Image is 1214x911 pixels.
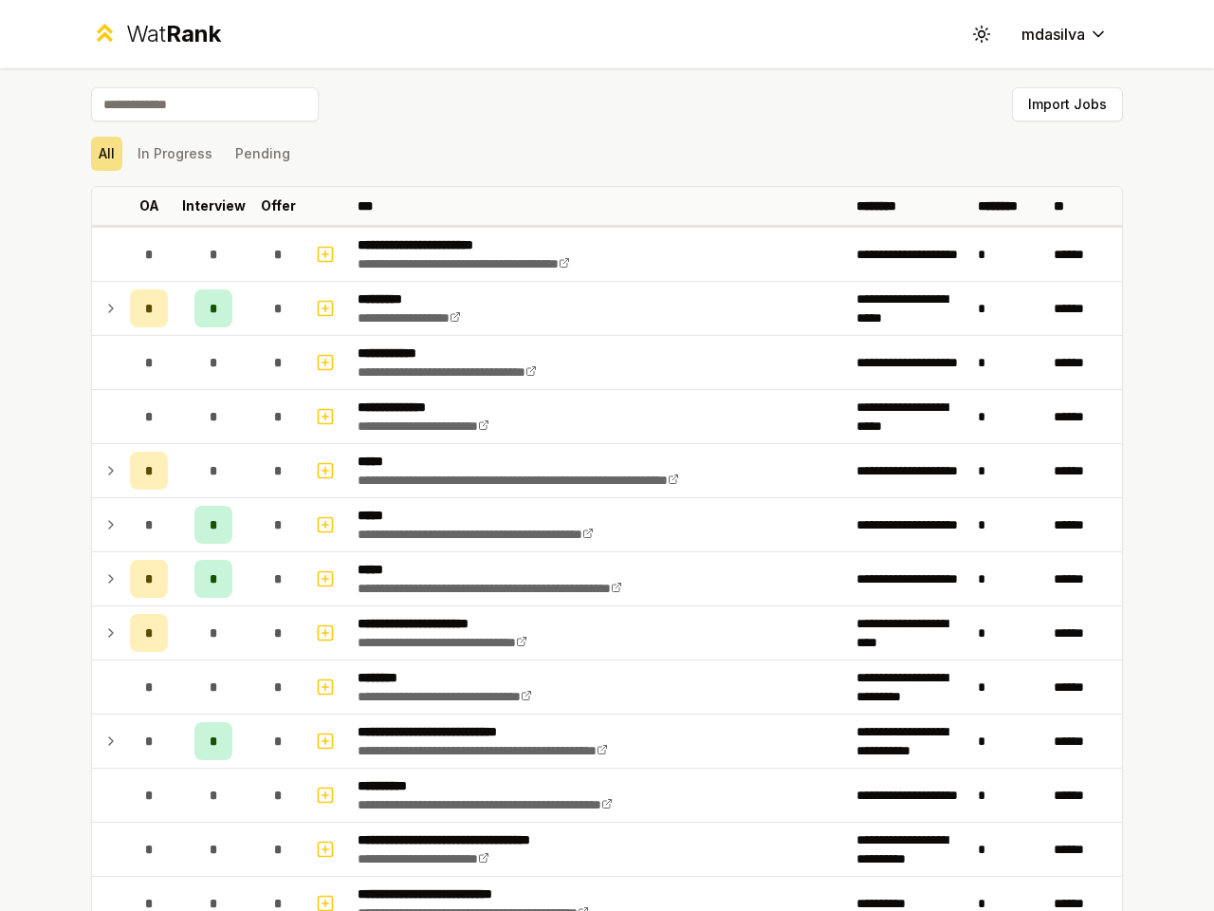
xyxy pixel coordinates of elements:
button: In Progress [130,137,220,171]
a: WatRank [91,19,221,49]
p: Offer [261,196,296,215]
button: Import Jobs [1012,87,1123,121]
p: OA [139,196,159,215]
p: Interview [182,196,246,215]
div: Wat [126,19,221,49]
span: Rank [166,20,221,47]
button: Pending [228,137,298,171]
span: mdasilva [1021,23,1085,46]
button: mdasilva [1006,17,1123,51]
button: All [91,137,122,171]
